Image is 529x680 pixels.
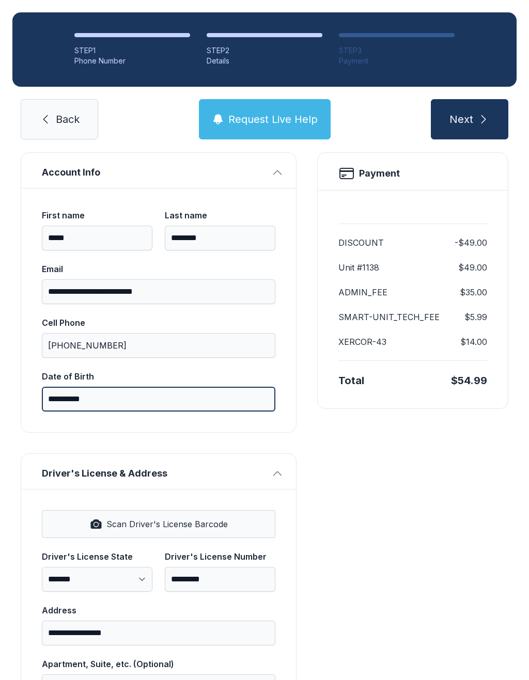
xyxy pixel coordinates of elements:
[338,261,379,274] dt: Unit #1138
[165,550,275,563] div: Driver's License Number
[451,373,487,388] div: $54.99
[338,236,384,249] dt: DISCOUNT
[42,567,152,592] select: Driver's License State
[42,333,275,358] input: Cell Phone
[42,209,152,222] div: First name
[42,279,275,304] input: Email
[21,454,296,489] button: Driver's License & Address
[106,518,228,530] span: Scan Driver's License Barcode
[42,165,267,180] span: Account Info
[165,567,275,592] input: Driver's License Number
[338,336,386,348] dt: XERCOR-43
[21,153,296,188] button: Account Info
[455,236,487,249] dd: -$49.00
[464,311,487,323] dd: $5.99
[42,370,275,383] div: Date of Birth
[460,336,487,348] dd: $14.00
[339,56,455,66] div: Payment
[338,373,364,388] div: Total
[42,658,275,670] div: Apartment, Suite, etc. (Optional)
[228,112,318,126] span: Request Live Help
[42,263,275,275] div: Email
[42,317,275,329] div: Cell Phone
[338,286,387,298] dt: ADMIN_FEE
[449,112,473,126] span: Next
[460,286,487,298] dd: $35.00
[42,604,275,616] div: Address
[74,56,190,66] div: Phone Number
[42,226,152,250] input: First name
[56,112,80,126] span: Back
[42,466,267,481] span: Driver's License & Address
[207,45,322,56] div: STEP 2
[207,56,322,66] div: Details
[339,45,455,56] div: STEP 3
[42,621,275,645] input: Address
[42,550,152,563] div: Driver's License State
[42,387,275,412] input: Date of Birth
[74,45,190,56] div: STEP 1
[165,226,275,250] input: Last name
[359,166,400,181] h2: Payment
[338,311,440,323] dt: SMART-UNIT_TECH_FEE
[165,209,275,222] div: Last name
[458,261,487,274] dd: $49.00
